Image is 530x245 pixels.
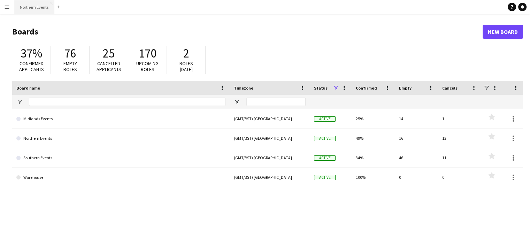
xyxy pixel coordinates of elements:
h1: Boards [12,26,483,37]
span: 37% [21,46,42,61]
button: Open Filter Menu [234,99,240,105]
div: (GMT/BST) [GEOGRAPHIC_DATA] [230,129,310,148]
span: Active [314,116,336,122]
span: Roles [DATE] [179,60,193,72]
input: Timezone Filter Input [246,98,306,106]
div: 13 [438,129,481,148]
span: 76 [64,46,76,61]
span: Cancels [442,85,458,91]
span: 2 [183,46,189,61]
span: Empty roles [63,60,77,72]
span: Confirmed applicants [19,60,44,72]
button: Northern Events [14,0,54,14]
span: Upcoming roles [136,60,159,72]
a: Northern Events [16,129,225,148]
div: 0 [395,168,438,187]
div: 25% [352,109,395,128]
span: Cancelled applicants [97,60,121,72]
div: 46 [395,148,438,167]
div: (GMT/BST) [GEOGRAPHIC_DATA] [230,168,310,187]
div: (GMT/BST) [GEOGRAPHIC_DATA] [230,109,310,128]
span: Active [314,155,336,161]
span: Active [314,175,336,180]
div: 34% [352,148,395,167]
div: 16 [395,129,438,148]
span: Confirmed [356,85,377,91]
span: Status [314,85,328,91]
div: 14 [395,109,438,128]
span: Timezone [234,85,253,91]
span: Board name [16,85,40,91]
div: 0 [438,168,481,187]
div: 1 [438,109,481,128]
a: New Board [483,25,523,39]
input: Board name Filter Input [29,98,225,106]
div: 11 [438,148,481,167]
span: Active [314,136,336,141]
span: 25 [103,46,115,61]
span: 170 [139,46,156,61]
button: Open Filter Menu [16,99,23,105]
div: 100% [352,168,395,187]
a: Midlands Events [16,109,225,129]
a: Southern Events [16,148,225,168]
div: (GMT/BST) [GEOGRAPHIC_DATA] [230,148,310,167]
div: 49% [352,129,395,148]
a: Warehouse [16,168,225,187]
span: Empty [399,85,412,91]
